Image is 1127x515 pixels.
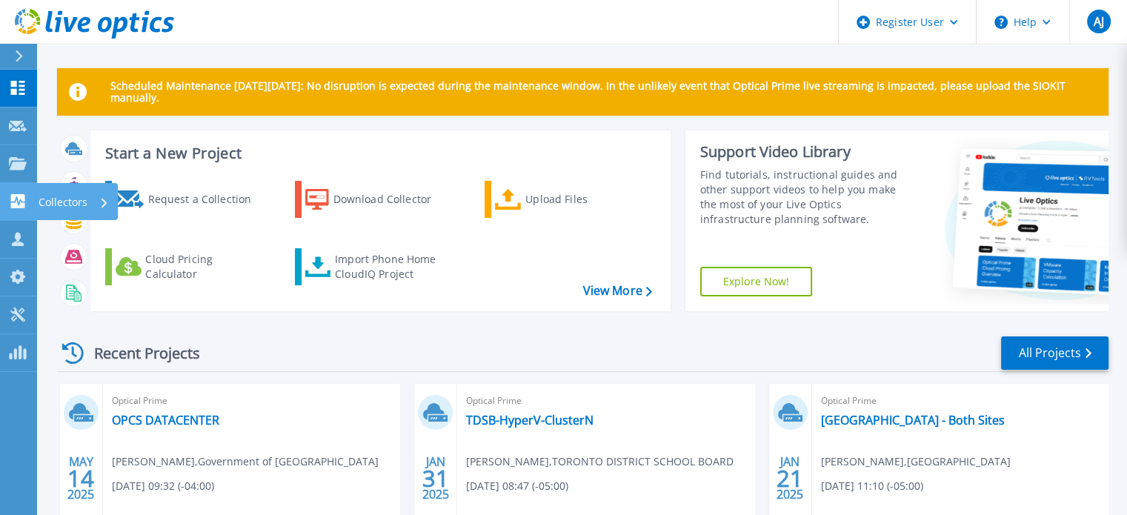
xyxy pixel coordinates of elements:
[1001,336,1108,370] a: All Projects
[422,472,449,485] span: 31
[582,284,651,298] a: View More
[700,142,913,162] div: Support Video Library
[112,393,390,409] span: Optical Prime
[776,451,804,505] div: JAN 2025
[700,267,813,296] a: Explore Now!
[147,185,266,214] div: Request a Collection
[335,252,451,282] div: Import Phone Home CloudIQ Project
[112,453,379,470] span: [PERSON_NAME] , Government of [GEOGRAPHIC_DATA]
[112,413,219,428] a: OPCS DATACENTER
[105,181,270,218] a: Request a Collection
[821,453,1011,470] span: [PERSON_NAME] , [GEOGRAPHIC_DATA]
[525,185,644,214] div: Upload Files
[777,472,803,485] span: 21
[1093,16,1103,27] span: AJ
[145,252,264,282] div: Cloud Pricing Calculator
[67,451,95,505] div: MAY 2025
[110,80,1097,104] p: Scheduled Maintenance [DATE][DATE]: No disruption is expected during the maintenance window. In t...
[333,185,452,214] div: Download Collector
[422,451,450,505] div: JAN 2025
[466,413,594,428] a: TDSB-HyperV-ClusterN
[112,478,214,494] span: [DATE] 09:32 (-04:00)
[485,181,650,218] a: Upload Files
[39,183,87,222] p: Collectors
[295,181,460,218] a: Download Collector
[466,453,734,470] span: [PERSON_NAME] , TORONTO DISTRICT SCHOOL BOARD
[821,393,1100,409] span: Optical Prime
[821,413,1005,428] a: [GEOGRAPHIC_DATA] - Both Sites
[67,472,94,485] span: 14
[700,167,913,227] div: Find tutorials, instructional guides and other support videos to help you make the most of your L...
[105,248,270,285] a: Cloud Pricing Calculator
[466,393,745,409] span: Optical Prime
[821,478,923,494] span: [DATE] 11:10 (-05:00)
[105,145,651,162] h3: Start a New Project
[466,478,568,494] span: [DATE] 08:47 (-05:00)
[57,335,220,371] div: Recent Projects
